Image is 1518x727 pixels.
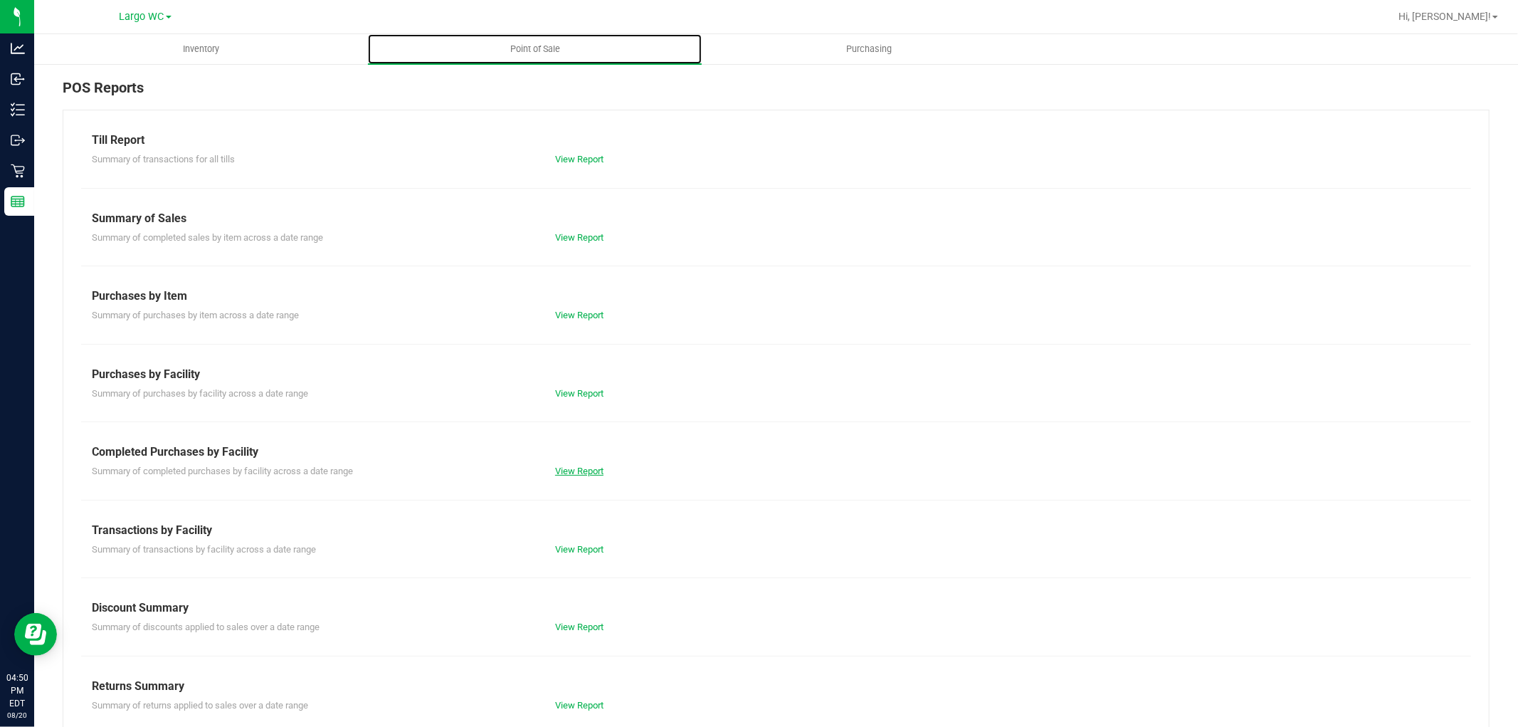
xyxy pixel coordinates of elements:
inline-svg: Inventory [11,103,25,117]
span: Summary of transactions by facility across a date range [92,544,316,555]
div: POS Reports [63,77,1490,110]
span: Summary of purchases by facility across a date range [92,388,308,399]
span: Purchasing [827,43,911,56]
inline-svg: Retail [11,164,25,178]
iframe: Resource center [14,613,57,656]
a: View Report [555,388,603,399]
span: Summary of completed purchases by facility across a date range [92,466,353,476]
span: Summary of transactions for all tills [92,154,235,164]
inline-svg: Outbound [11,133,25,147]
a: View Report [555,466,603,476]
a: Point of Sale [368,34,702,64]
p: 08/20 [6,710,28,721]
span: Hi, [PERSON_NAME]! [1398,11,1491,22]
div: Discount Summary [92,600,1460,617]
a: View Report [555,310,603,320]
span: Summary of discounts applied to sales over a date range [92,622,320,632]
inline-svg: Analytics [11,41,25,56]
span: Summary of purchases by item across a date range [92,310,299,320]
p: 04:50 PM EDT [6,671,28,710]
a: View Report [555,154,603,164]
div: Transactions by Facility [92,522,1460,539]
inline-svg: Inbound [11,72,25,86]
span: Summary of returns applied to sales over a date range [92,700,308,711]
div: Returns Summary [92,678,1460,695]
div: Purchases by Facility [92,366,1460,383]
span: Inventory [164,43,238,56]
div: Summary of Sales [92,210,1460,227]
span: Summary of completed sales by item across a date range [92,232,323,243]
a: View Report [555,622,603,632]
a: View Report [555,232,603,243]
span: Point of Sale [491,43,579,56]
a: Inventory [34,34,368,64]
div: Completed Purchases by Facility [92,444,1460,461]
a: Purchasing [702,34,1035,64]
div: Purchases by Item [92,288,1460,305]
span: Largo WC [120,11,164,23]
a: View Report [555,700,603,711]
a: View Report [555,544,603,555]
inline-svg: Reports [11,194,25,209]
div: Till Report [92,132,1460,149]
